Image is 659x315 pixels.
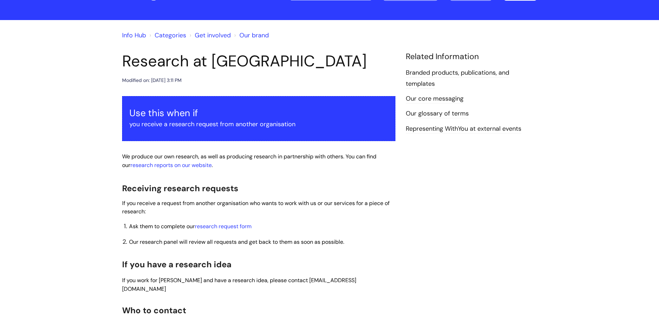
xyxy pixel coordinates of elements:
[122,153,376,169] span: We produce our own research, as well as producing research in partnership with others. You can fi...
[406,124,521,133] a: Representing WithYou at external events
[188,30,231,41] li: Get involved
[122,259,231,270] span: If you have a research idea
[195,31,231,39] a: Get involved
[122,277,356,293] span: If you work for [PERSON_NAME] and have a research idea, please contact [EMAIL_ADDRESS][DOMAIN_NAME]
[406,68,509,89] a: Branded products, publications, and templates
[155,31,186,39] a: Categories
[122,200,390,215] span: If you receive a request from another organisation who wants to work with us or our services for ...
[148,30,186,41] li: Solution home
[122,183,238,194] span: Receiving research requests
[129,223,251,230] span: Ask them to complete our
[195,223,251,230] a: research request form
[129,108,388,119] h3: Use this when if
[130,161,212,169] a: research reports on our website
[122,31,146,39] a: Info Hub
[232,30,269,41] li: Our brand
[406,52,537,62] h4: Related Information
[129,119,388,130] p: you receive a research request from another organisation
[122,76,182,85] div: Modified on: [DATE] 3:11 PM
[406,94,464,103] a: Our core messaging
[122,52,395,71] h1: Research at [GEOGRAPHIC_DATA]
[239,31,269,39] a: Our brand
[129,238,344,245] span: Our research panel will review all requests and get back to them as soon as possible.
[406,109,469,118] a: Our glossary of terms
